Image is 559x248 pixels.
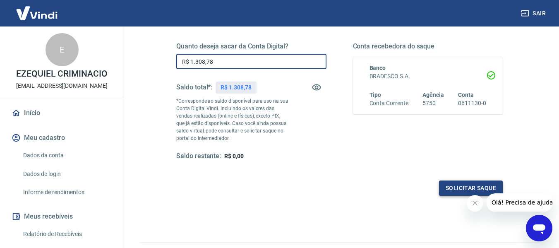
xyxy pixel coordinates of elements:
a: Relatório de Recebíveis [20,226,114,243]
h6: Conta Corrente [369,99,408,108]
button: Meu cadastro [10,129,114,147]
h6: BRADESCO S.A. [369,72,487,81]
p: [EMAIL_ADDRESS][DOMAIN_NAME] [16,82,108,90]
h5: Saldo total*: [176,83,212,91]
p: R$ 1.308,78 [221,83,251,92]
span: Olá! Precisa de ajuda? [5,6,70,12]
a: Dados da conta [20,147,114,164]
h6: 5750 [422,99,444,108]
h5: Saldo restante: [176,152,221,161]
p: *Corresponde ao saldo disponível para uso na sua Conta Digital Vindi. Incluindo os valores das ve... [176,97,289,142]
span: Conta [458,91,474,98]
a: Dados de login [20,166,114,183]
a: Informe de rendimentos [20,184,114,201]
h6: 0611130-0 [458,99,486,108]
span: Banco [369,65,386,71]
div: E [46,33,79,66]
iframe: Botão para abrir a janela de mensagens [526,215,552,241]
img: Vindi [10,0,64,26]
h5: Quanto deseja sacar da Conta Digital? [176,42,326,51]
button: Meus recebíveis [10,207,114,226]
button: Solicitar saque [439,181,503,196]
span: Tipo [369,91,381,98]
span: R$ 0,00 [224,153,244,159]
button: Sair [519,6,549,21]
span: Agência [422,91,444,98]
a: Início [10,104,114,122]
iframe: Mensagem da empresa [487,193,552,212]
p: EZEQUIEL CRIMINACIO [16,70,107,78]
iframe: Fechar mensagem [467,195,483,212]
h5: Conta recebedora do saque [353,42,503,51]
